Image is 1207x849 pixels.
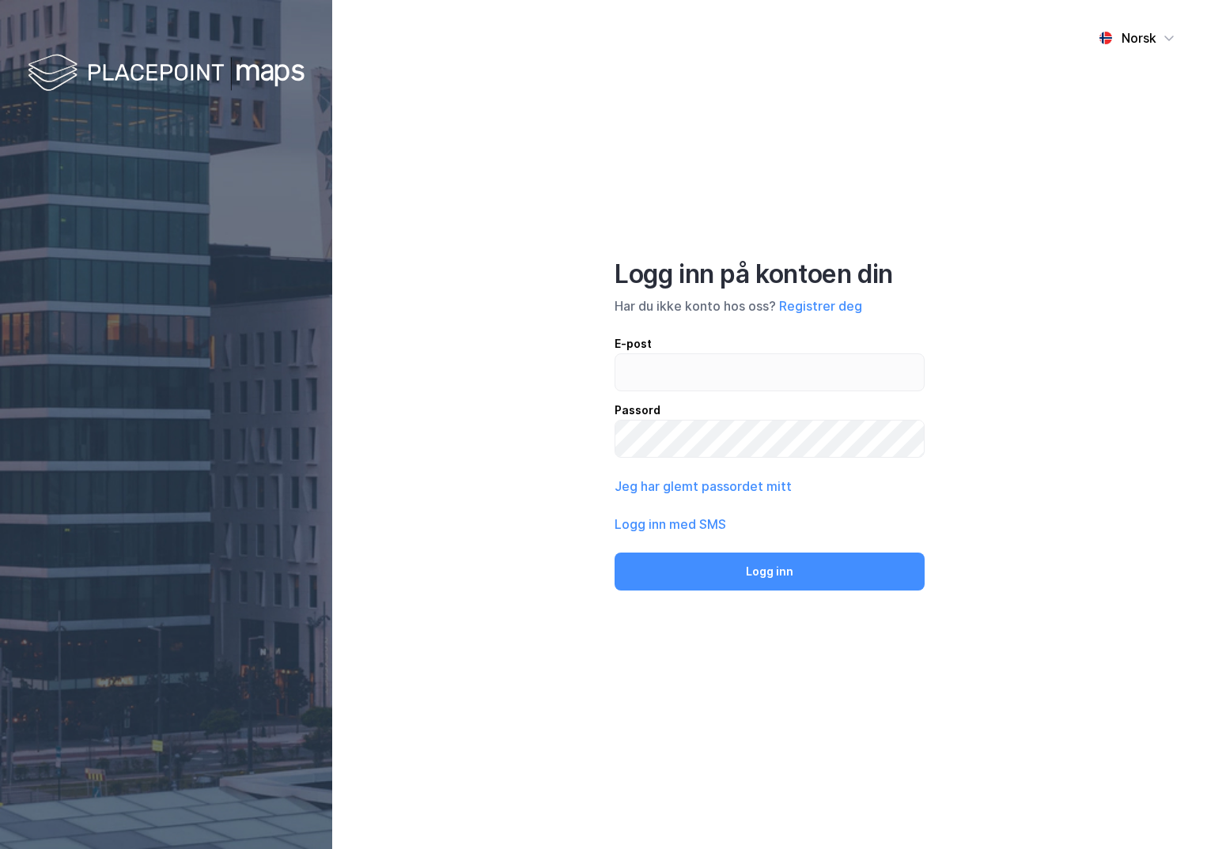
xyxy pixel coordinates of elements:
[615,477,792,496] button: Jeg har glemt passordet mitt
[779,296,862,315] button: Registrer deg
[1122,28,1156,47] div: Norsk
[28,51,305,97] img: logo-white.f07954bde2210d2a523dddb988cd2aa7.svg
[615,296,925,315] div: Har du ikke konto hos oss?
[615,553,925,591] button: Logg inn
[615,258,925,290] div: Logg inn på kontoen din
[615,401,925,420] div: Passord
[615,515,726,534] button: Logg inn med SMS
[615,334,925,353] div: E-post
